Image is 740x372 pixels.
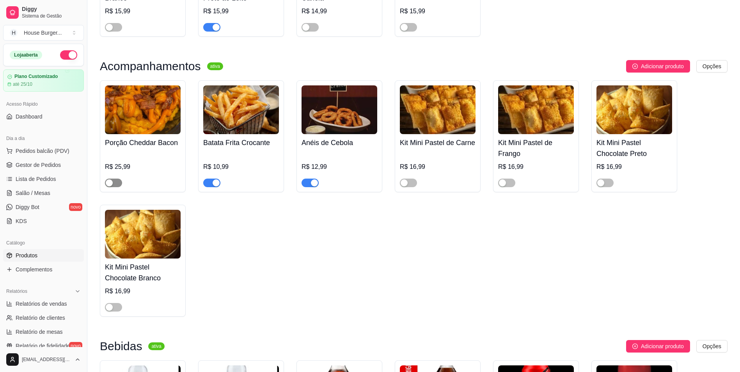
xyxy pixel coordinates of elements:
a: Relatórios de vendas [3,298,84,310]
a: DiggySistema de Gestão [3,3,84,22]
h4: Batata Frita Crocante [203,137,279,148]
a: Produtos [3,249,84,262]
span: Pedidos balcão (PDV) [16,147,69,155]
article: até 25/10 [13,81,32,87]
button: Alterar Status [60,50,77,60]
img: product-image [400,85,476,134]
button: Select a team [3,25,84,41]
sup: ativa [207,62,223,70]
span: Relatório de fidelidade [16,342,70,350]
button: Adicionar produto [626,60,690,73]
div: Catálogo [3,237,84,249]
img: product-image [498,85,574,134]
span: [EMAIL_ADDRESS][DOMAIN_NAME] [22,356,71,363]
span: Produtos [16,252,37,259]
div: House Burger ... [24,29,62,37]
a: Gestor de Pedidos [3,159,84,171]
img: product-image [203,85,279,134]
span: Opções [703,342,721,351]
span: Diggy Bot [16,203,39,211]
a: Salão / Mesas [3,187,84,199]
div: R$ 15,99 [400,7,476,16]
div: R$ 16,99 [498,162,574,172]
h4: Anéis de Cebola [302,137,377,148]
a: Lista de Pedidos [3,173,84,185]
a: Relatório de mesas [3,326,84,338]
div: R$ 14,99 [302,7,377,16]
img: product-image [302,85,377,134]
div: R$ 15,99 [203,7,279,16]
button: Pedidos balcão (PDV) [3,145,84,157]
div: Dia a dia [3,132,84,145]
h4: Kit Mini Pastel de Frango [498,137,574,159]
span: plus-circle [632,344,638,349]
a: Diggy Botnovo [3,201,84,213]
button: Adicionar produto [626,340,690,353]
div: R$ 16,99 [596,162,672,172]
div: R$ 12,99 [302,162,377,172]
span: Relatório de clientes [16,314,65,322]
div: R$ 15,99 [105,7,181,16]
a: KDS [3,215,84,227]
span: Adicionar produto [641,62,684,71]
span: Complementos [16,266,52,273]
span: H [10,29,18,37]
img: product-image [105,210,181,259]
h3: Bebidas [100,342,142,351]
button: Opções [696,60,728,73]
button: [EMAIL_ADDRESS][DOMAIN_NAME] [3,350,84,369]
span: Sistema de Gestão [22,13,81,19]
span: Salão / Mesas [16,189,50,197]
a: Relatório de fidelidadenovo [3,340,84,352]
h4: Porção Cheddar Bacon [105,137,181,148]
span: Relatórios de vendas [16,300,67,308]
span: Opções [703,62,721,71]
div: R$ 16,99 [105,287,181,296]
span: Dashboard [16,113,43,120]
a: Plano Customizadoaté 25/10 [3,69,84,92]
h3: Acompanhamentos [100,62,201,71]
a: Relatório de clientes [3,312,84,324]
div: Acesso Rápido [3,98,84,110]
a: Complementos [3,263,84,276]
div: Loja aberta [10,51,42,59]
span: plus-circle [632,64,638,69]
h4: Kit Mini Pastel Chocolate Preto [596,137,672,159]
span: Diggy [22,6,81,13]
span: Adicionar produto [641,342,684,351]
span: Relatório de mesas [16,328,63,336]
div: R$ 16,99 [400,162,476,172]
span: Lista de Pedidos [16,175,56,183]
img: product-image [596,85,672,134]
span: Relatórios [6,288,27,294]
span: Gestor de Pedidos [16,161,61,169]
div: R$ 10,99 [203,162,279,172]
button: Opções [696,340,728,353]
article: Plano Customizado [14,74,58,80]
h4: Kit Mini Pastel de Carne [400,137,476,148]
a: Dashboard [3,110,84,123]
span: KDS [16,217,27,225]
img: product-image [105,85,181,134]
sup: ativa [148,342,164,350]
h4: Kit Mini Pastel Chocolate Branco [105,262,181,283]
div: R$ 25,99 [105,162,181,172]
